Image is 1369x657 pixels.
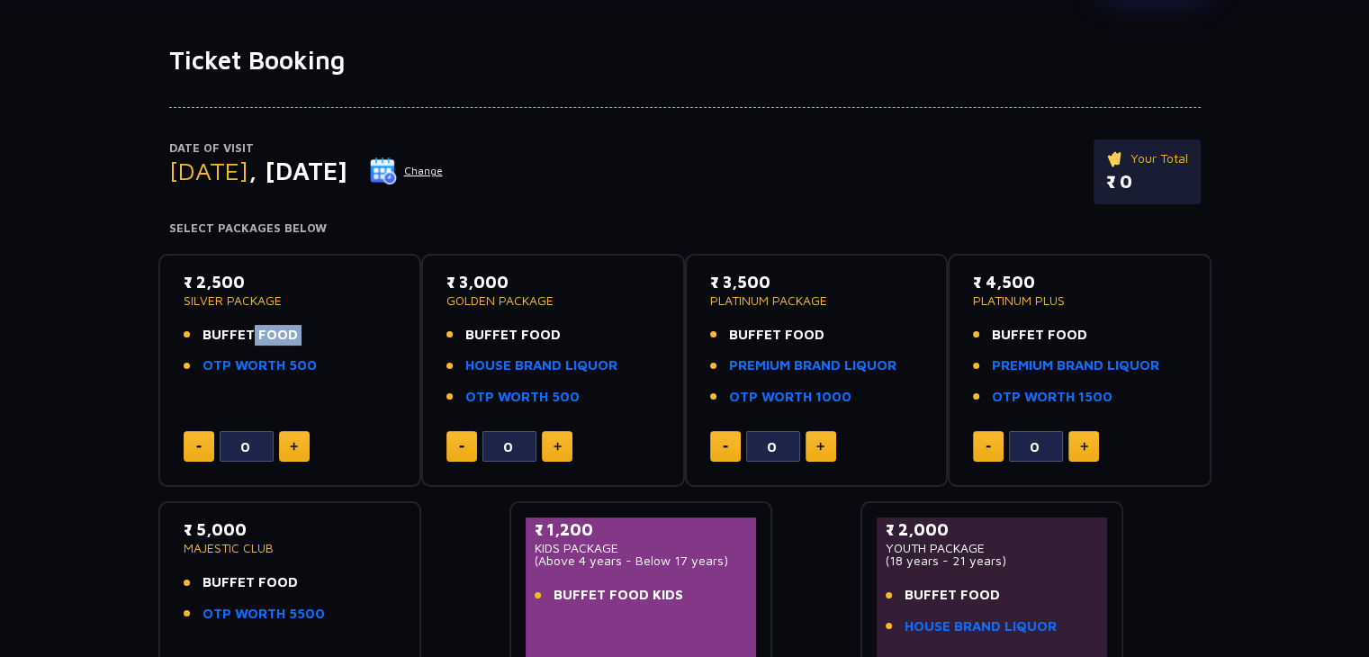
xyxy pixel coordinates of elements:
img: minus [459,445,464,448]
p: PLATINUM PACKAGE [710,294,923,307]
span: BUFFET FOOD [465,325,561,346]
span: [DATE] [169,156,248,185]
span: BUFFET FOOD [729,325,824,346]
span: BUFFET FOOD KIDS [554,585,683,606]
p: ₹ 5,000 [184,517,397,542]
span: BUFFET FOOD [905,585,1000,606]
a: OTP WORTH 1500 [992,387,1112,408]
h4: Select Packages Below [169,221,1201,236]
a: OTP WORTH 5500 [203,604,325,625]
p: ₹ 2,500 [184,270,397,294]
p: ₹ 3,500 [710,270,923,294]
p: YOUTH PACKAGE [886,542,1099,554]
p: Date of Visit [169,139,444,157]
a: OTP WORTH 1000 [729,387,851,408]
img: plus [816,442,824,451]
p: PLATINUM PLUS [973,294,1186,307]
img: minus [723,445,728,448]
h1: Ticket Booking [169,45,1201,76]
a: HOUSE BRAND LIQUOR [905,616,1057,637]
a: HOUSE BRAND LIQUOR [465,355,617,376]
span: , [DATE] [248,156,347,185]
span: BUFFET FOOD [992,325,1087,346]
p: GOLDEN PACKAGE [446,294,660,307]
img: minus [986,445,991,448]
p: ₹ 3,000 [446,270,660,294]
p: KIDS PACKAGE [535,542,748,554]
a: OTP WORTH 500 [203,355,317,376]
img: ticket [1106,148,1125,168]
p: SILVER PACKAGE [184,294,397,307]
p: (Above 4 years - Below 17 years) [535,554,748,567]
p: (18 years - 21 years) [886,554,1099,567]
img: plus [1080,442,1088,451]
button: Change [369,157,444,185]
p: ₹ 0 [1106,168,1188,195]
span: BUFFET FOOD [203,325,298,346]
p: ₹ 1,200 [535,517,748,542]
p: MAJESTIC CLUB [184,542,397,554]
img: minus [196,445,202,448]
p: ₹ 2,000 [886,517,1099,542]
a: PREMIUM BRAND LIQUOR [729,355,896,376]
p: ₹ 4,500 [973,270,1186,294]
span: BUFFET FOOD [203,572,298,593]
img: plus [290,442,298,451]
a: PREMIUM BRAND LIQUOR [992,355,1159,376]
img: plus [554,442,562,451]
a: OTP WORTH 500 [465,387,580,408]
p: Your Total [1106,148,1188,168]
